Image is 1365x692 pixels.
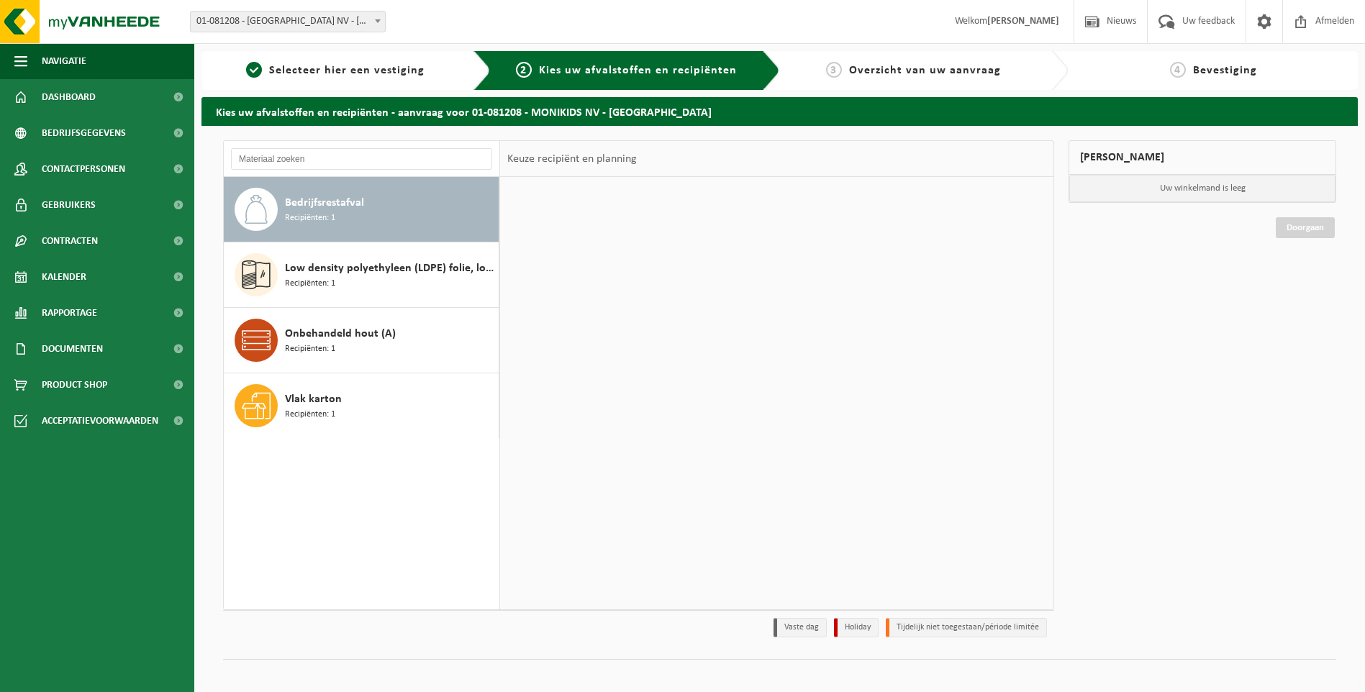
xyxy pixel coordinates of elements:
h2: Kies uw afvalstoffen en recipiënten - aanvraag voor 01-081208 - MONIKIDS NV - [GEOGRAPHIC_DATA] [201,97,1358,125]
span: Recipiënten: 1 [285,277,335,291]
span: Recipiënten: 1 [285,342,335,356]
li: Tijdelijk niet toegestaan/période limitée [886,618,1047,637]
span: Selecteer hier een vestiging [269,65,425,76]
span: Low density polyethyleen (LDPE) folie, los, naturel [285,260,495,277]
span: 3 [826,62,842,78]
span: Acceptatievoorwaarden [42,403,158,439]
span: Contactpersonen [42,151,125,187]
span: Kalender [42,259,86,295]
button: Onbehandeld hout (A) Recipiënten: 1 [224,308,499,373]
li: Holiday [834,618,879,637]
span: Gebruikers [42,187,96,223]
div: [PERSON_NAME] [1069,140,1336,175]
span: 01-081208 - MONIKIDS NV - SINT-NIKLAAS [190,11,386,32]
span: Vlak karton [285,391,342,408]
span: Documenten [42,331,103,367]
button: Low density polyethyleen (LDPE) folie, los, naturel Recipiënten: 1 [224,242,499,308]
span: 2 [516,62,532,78]
span: 01-081208 - MONIKIDS NV - SINT-NIKLAAS [191,12,385,32]
span: 1 [246,62,262,78]
span: Onbehandeld hout (A) [285,325,396,342]
button: Bedrijfsrestafval Recipiënten: 1 [224,177,499,242]
a: 1Selecteer hier een vestiging [209,62,462,79]
span: Bevestiging [1193,65,1257,76]
span: 4 [1170,62,1186,78]
span: Overzicht van uw aanvraag [849,65,1001,76]
span: Recipiënten: 1 [285,408,335,422]
div: Keuze recipiënt en planning [500,141,644,177]
span: Kies uw afvalstoffen en recipiënten [539,65,737,76]
span: Recipiënten: 1 [285,211,335,225]
span: Dashboard [42,79,96,115]
li: Vaste dag [774,618,827,637]
span: Rapportage [42,295,97,331]
button: Vlak karton Recipiënten: 1 [224,373,499,438]
span: Navigatie [42,43,86,79]
strong: [PERSON_NAME] [987,16,1059,27]
input: Materiaal zoeken [231,148,492,170]
p: Uw winkelmand is leeg [1069,175,1335,202]
span: Bedrijfsgegevens [42,115,126,151]
span: Contracten [42,223,98,259]
span: Bedrijfsrestafval [285,194,364,211]
span: Product Shop [42,367,107,403]
a: Doorgaan [1276,217,1335,238]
